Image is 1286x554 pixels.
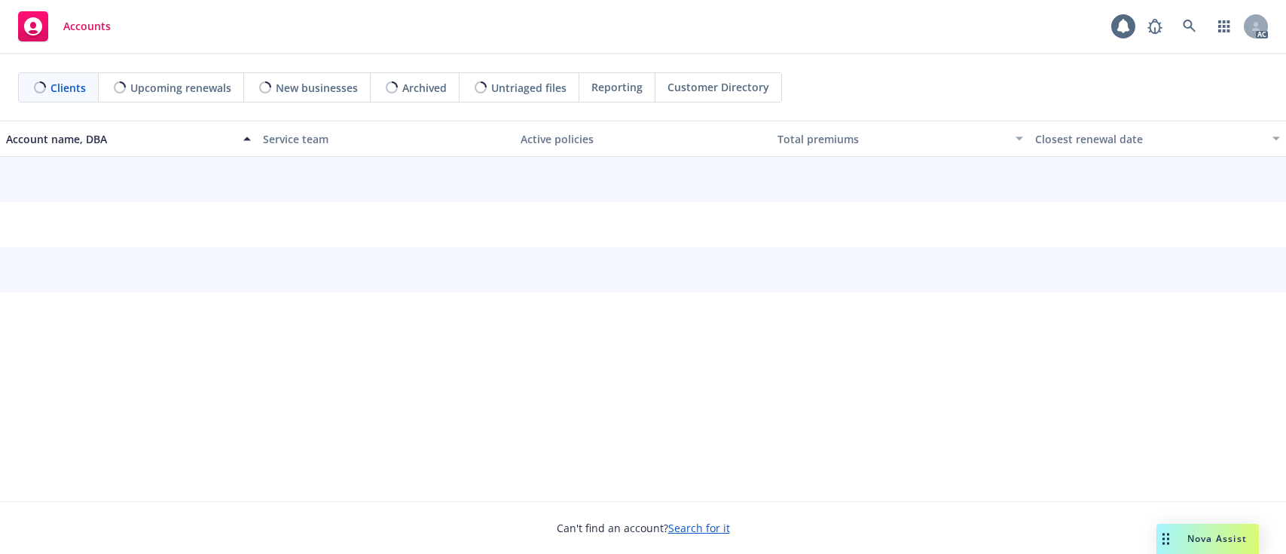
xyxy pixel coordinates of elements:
span: Nova Assist [1187,532,1247,545]
div: Drag to move [1156,524,1175,554]
a: Switch app [1209,11,1239,41]
div: Closest renewal date [1035,131,1263,147]
a: Search for it [668,521,730,535]
span: Clients [50,80,86,96]
div: Total premiums [777,131,1006,147]
a: Report a Bug [1140,11,1170,41]
span: Archived [402,80,447,96]
div: Active policies [521,131,765,147]
span: Upcoming renewals [130,80,231,96]
a: Accounts [12,5,117,47]
span: Can't find an account? [557,520,730,536]
span: New businesses [276,80,358,96]
button: Total premiums [771,121,1028,157]
a: Search [1175,11,1205,41]
button: Nova Assist [1156,524,1259,554]
span: Customer Directory [667,79,769,95]
button: Service team [257,121,514,157]
span: Reporting [591,79,643,95]
div: Service team [263,131,508,147]
div: Account name, DBA [6,131,234,147]
button: Closest renewal date [1029,121,1286,157]
span: Untriaged files [491,80,567,96]
span: Accounts [63,20,111,32]
button: Active policies [515,121,771,157]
